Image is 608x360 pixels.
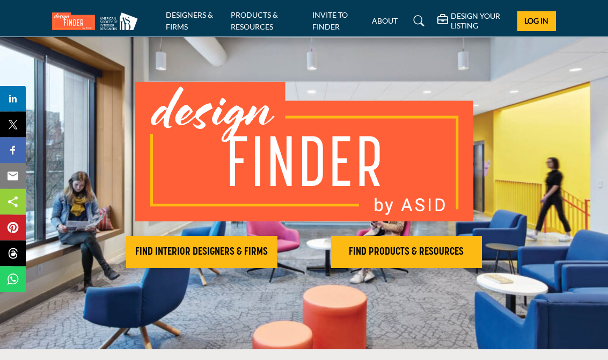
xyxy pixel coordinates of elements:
[312,10,348,31] a: INVITE TO FINDER
[135,82,473,222] img: image
[334,246,479,259] h2: FIND PRODUCTS & RESOURCES
[403,12,431,30] a: Search
[126,236,277,269] button: FIND INTERIOR DESIGNERS & FIRMS
[231,10,278,31] a: PRODUCTS & RESOURCES
[524,16,548,25] span: Log In
[517,11,556,31] button: Log In
[451,11,509,31] h5: DESIGN YOUR LISTING
[129,246,274,259] h2: FIND INTERIOR DESIGNERS & FIRMS
[372,16,398,25] a: ABOUT
[437,11,509,31] div: DESIGN YOUR LISTING
[331,236,482,269] button: FIND PRODUCTS & RESOURCES
[166,10,213,31] a: DESIGNERS & FIRMS
[52,12,143,30] img: Site Logo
